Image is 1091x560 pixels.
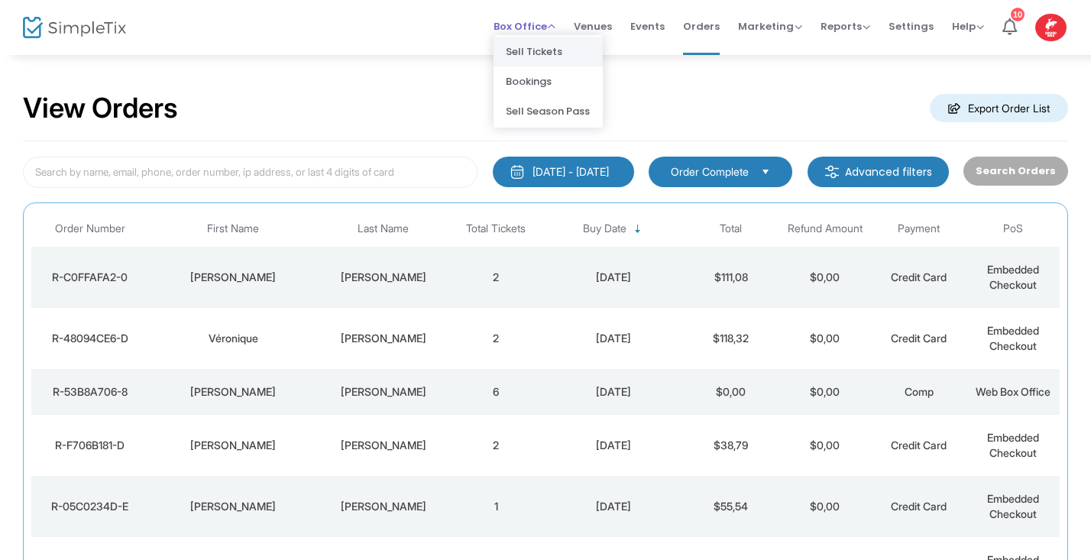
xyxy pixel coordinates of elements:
span: Credit Card [891,270,947,283]
div: R-48094CE6-D [35,331,145,346]
div: Véronique [153,331,314,346]
td: $111,08 [684,247,778,308]
td: 2 [449,415,543,476]
button: [DATE] - [DATE] [493,157,634,187]
div: William [153,499,314,514]
div: [DATE] - [DATE] [533,164,609,180]
span: Box Office [494,19,555,34]
div: 2025-08-22 [547,270,680,285]
span: Embedded Checkout [987,431,1039,459]
li: Bookings [494,66,603,96]
span: Order Complete [671,164,749,180]
div: Nadine [153,438,314,453]
div: R-F706B181-D [35,438,145,453]
span: Last Name [358,222,409,235]
div: R-05C0234D-E [35,499,145,514]
div: Guay [322,384,445,400]
span: Marketing [738,19,802,34]
span: Order Number [55,222,125,235]
span: First Name [207,222,259,235]
span: Sortable [632,223,644,235]
div: Dancause [322,438,445,453]
span: Settings [889,7,934,46]
span: Reports [821,19,870,34]
td: $0,00 [778,476,872,537]
th: Refund Amount [778,211,872,247]
div: Roxanne [153,270,314,285]
div: Jodoin [322,270,445,285]
span: Credit Card [891,500,947,513]
td: $0,00 [778,247,872,308]
span: PoS [1003,222,1023,235]
td: 6 [449,369,543,415]
div: 2025-08-22 [547,331,680,346]
td: $38,79 [684,415,778,476]
div: R-53B8A706-8 [35,384,145,400]
span: Comp [905,385,934,398]
th: Total [684,211,778,247]
h2: View Orders [23,92,178,125]
div: 2025-08-22 [547,438,680,453]
span: Venues [574,7,612,46]
m-button: Export Order List [930,94,1068,122]
td: $0,00 [778,369,872,415]
li: Sell Season Pass [494,96,603,126]
div: 10 [1011,8,1025,21]
span: Credit Card [891,332,947,345]
div: Lajoie [322,331,445,346]
img: filter [824,164,840,180]
td: 2 [449,308,543,369]
span: Credit Card [891,439,947,452]
div: R-C0FFAFA2-0 [35,270,145,285]
td: 1 [449,476,543,537]
div: Rheault [322,499,445,514]
div: 2025-08-22 [547,384,680,400]
button: Select [755,163,776,180]
span: Orders [683,7,720,46]
input: Search by name, email, phone, order number, ip address, or last 4 digits of card [23,157,478,188]
span: Buy Date [583,222,626,235]
span: Help [952,19,984,34]
td: $118,32 [684,308,778,369]
td: $0,00 [684,369,778,415]
span: Events [630,7,665,46]
div: Caron [153,384,314,400]
td: 2 [449,247,543,308]
span: Embedded Checkout [987,263,1039,291]
img: monthly [510,164,525,180]
li: Sell Tickets [494,37,603,66]
td: $0,00 [778,308,872,369]
th: Total Tickets [449,211,543,247]
td: $0,00 [778,415,872,476]
span: Embedded Checkout [987,492,1039,520]
span: Payment [898,222,940,235]
span: Embedded Checkout [987,324,1039,352]
span: Web Box Office [976,385,1051,398]
td: $55,54 [684,476,778,537]
m-button: Advanced filters [808,157,949,187]
div: 2025-08-22 [547,499,680,514]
